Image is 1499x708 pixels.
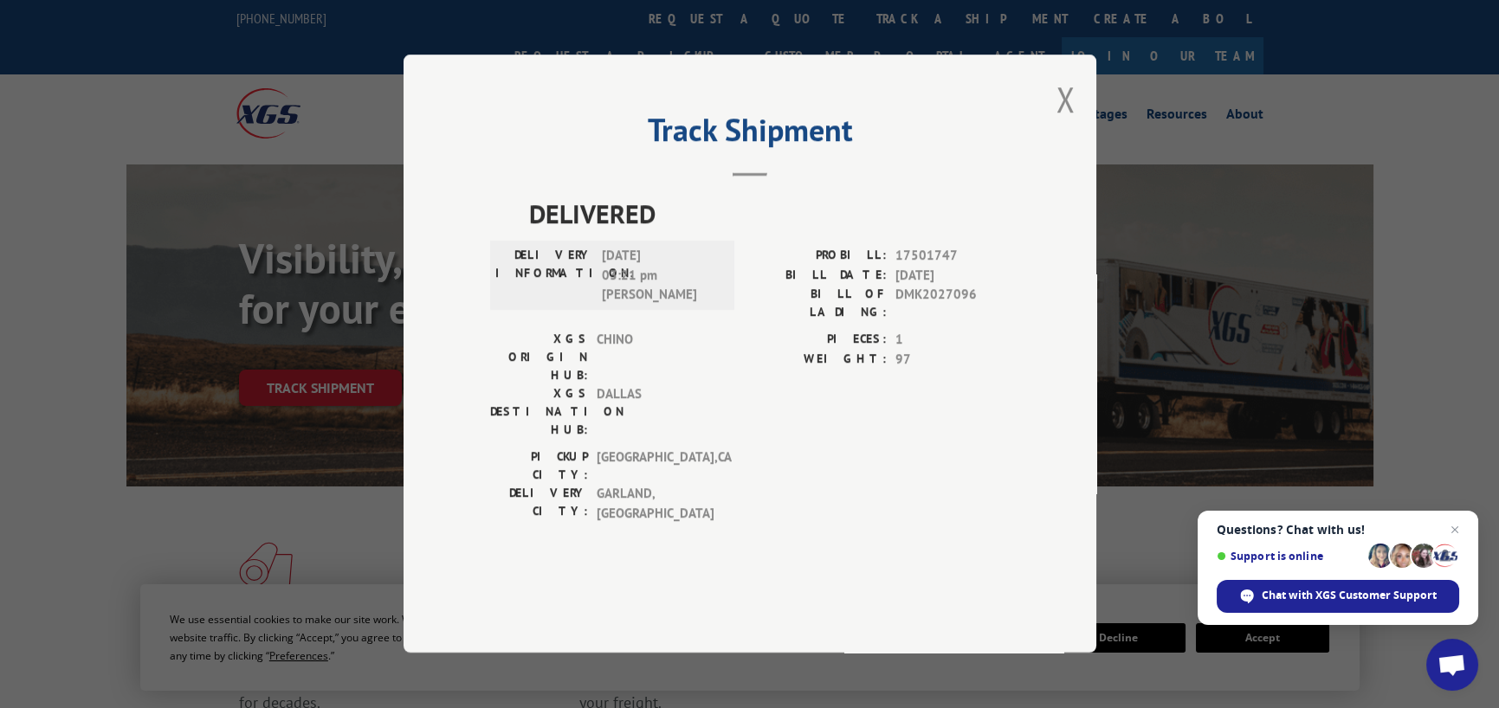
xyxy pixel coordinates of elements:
span: DMK2027096 [895,286,1010,322]
span: 1 [895,331,1010,351]
label: XGS DESTINATION HUB: [490,385,588,440]
span: Questions? Chat with us! [1217,523,1459,537]
label: PICKUP CITY: [490,448,588,485]
label: BILL DATE: [750,266,887,286]
span: Support is online [1217,550,1362,563]
span: [DATE] 03:21 pm [PERSON_NAME] [602,247,719,306]
label: XGS ORIGIN HUB: [490,331,588,385]
span: DALLAS [597,385,714,440]
label: PIECES: [750,331,887,351]
span: Close chat [1444,519,1465,540]
span: [DATE] [895,266,1010,286]
label: DELIVERY INFORMATION: [495,247,593,306]
span: DELIVERED [529,195,1010,234]
label: PROBILL: [750,247,887,267]
span: 17501747 [895,247,1010,267]
span: CHINO [597,331,714,385]
label: BILL OF LADING: [750,286,887,322]
span: GARLAND , [GEOGRAPHIC_DATA] [597,485,714,524]
button: Close modal [1056,76,1075,122]
h2: Track Shipment [490,118,1010,151]
span: 97 [895,350,1010,370]
span: [GEOGRAPHIC_DATA] , CA [597,448,714,485]
label: WEIGHT: [750,350,887,370]
label: DELIVERY CITY: [490,485,588,524]
div: Open chat [1426,639,1478,691]
div: Chat with XGS Customer Support [1217,580,1459,613]
span: Chat with XGS Customer Support [1262,588,1437,603]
